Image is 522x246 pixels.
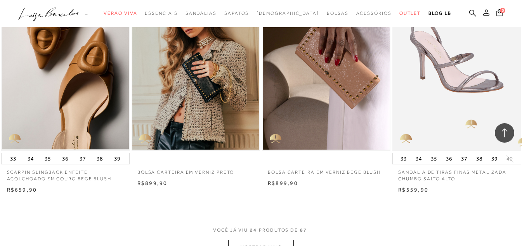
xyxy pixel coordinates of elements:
[186,6,217,21] a: categoryNavScreenReaderText
[444,153,454,164] button: 36
[224,6,249,21] a: categoryNavScreenReaderText
[428,10,451,16] span: BLOG LB
[262,164,390,176] a: BOLSA CARTEIRA EM VERNIZ BEGE BLUSH
[132,164,260,176] a: BOLSA CARTEIRA EM VERNIZ PRETO
[60,153,71,164] button: 36
[356,10,392,16] span: Acessórios
[500,8,505,13] span: 0
[186,10,217,16] span: Sandálias
[262,127,289,151] img: golden_caliandra_v6.png
[489,153,500,164] button: 39
[250,227,257,233] span: 24
[398,153,409,164] button: 33
[257,6,319,21] a: noSubCategoriesText
[268,180,298,186] span: R$899,90
[224,10,249,16] span: Sapatos
[459,153,470,164] button: 37
[327,10,349,16] span: Bolsas
[132,127,159,151] img: golden_caliandra_v6.png
[300,227,307,233] span: 87
[104,10,137,16] span: Verão Viva
[94,153,105,164] button: 38
[392,127,420,151] img: golden_caliandra_v6.png
[399,6,421,21] a: categoryNavScreenReaderText
[1,127,28,151] img: golden_caliandra_v6.png
[145,10,177,16] span: Essenciais
[356,6,392,21] a: categoryNavScreenReaderText
[145,6,177,21] a: categoryNavScreenReaderText
[42,153,53,164] button: 35
[428,153,439,164] button: 35
[399,10,421,16] span: Outlet
[213,227,309,233] span: VOCÊ JÁ VIU PRODUTOS DE
[392,164,521,182] a: SANDÁLIA DE TIRAS FINAS METALIZADA CHUMBO SALTO ALTO
[413,153,424,164] button: 34
[7,187,37,193] span: R$659,90
[428,6,451,21] a: BLOG LB
[137,180,168,186] span: R$899,90
[77,153,88,164] button: 37
[494,9,505,19] button: 0
[504,155,515,162] button: 40
[474,153,485,164] button: 38
[25,153,36,164] button: 34
[1,164,130,182] a: SCARPIN SLINGBACK ENFEITE ACOLCHOADO EM COURO BEGE BLUSH
[8,153,19,164] button: 33
[112,153,123,164] button: 39
[327,6,349,21] a: categoryNavScreenReaderText
[257,10,319,16] span: [DEMOGRAPHIC_DATA]
[104,6,137,21] a: categoryNavScreenReaderText
[398,187,428,193] span: R$559,90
